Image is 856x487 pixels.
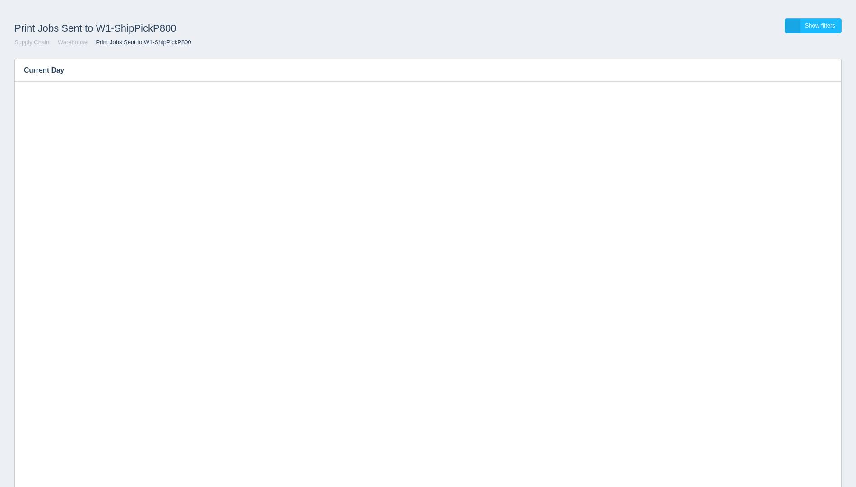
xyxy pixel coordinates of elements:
span: Show filters [805,22,835,29]
li: Print Jobs Sent to W1-ShipPickP800 [89,38,191,47]
a: Supply Chain [14,39,49,46]
a: Show filters [785,18,842,33]
h1: Print Jobs Sent to W1-ShipPickP800 [14,18,428,38]
h3: Current Day [15,59,814,82]
a: Warehouse [58,39,88,46]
